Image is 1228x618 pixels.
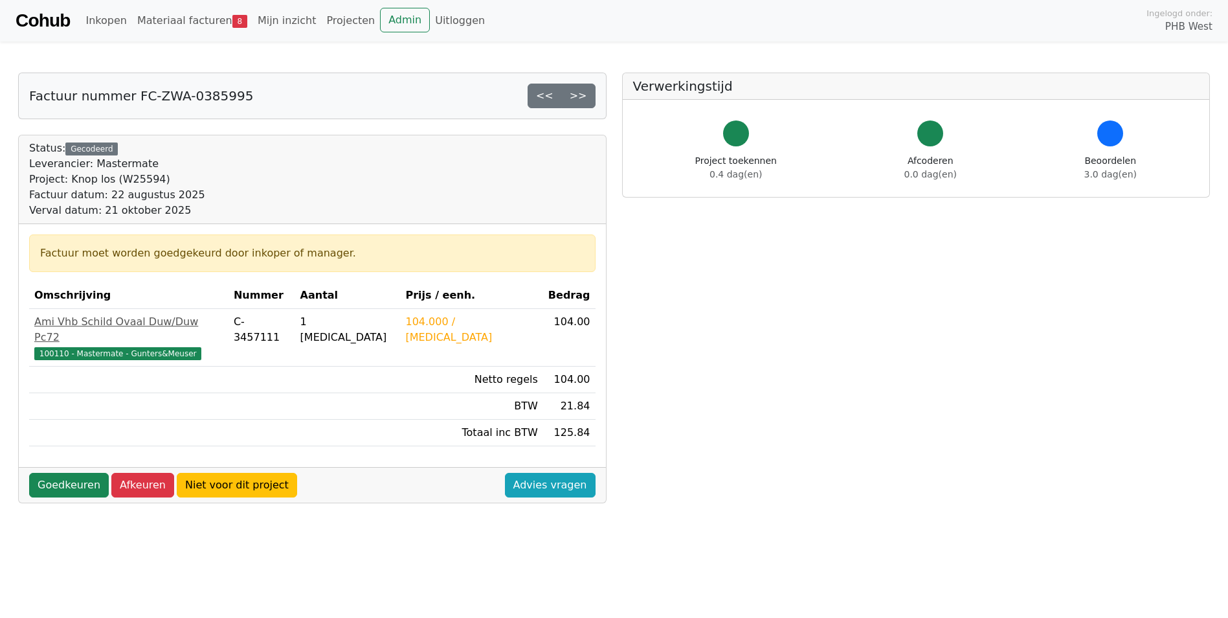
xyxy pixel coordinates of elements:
[1084,154,1137,181] div: Beoordelen
[229,309,295,367] td: C-3457111
[34,314,223,361] a: Ami Vhb Schild Ovaal Duw/Duw Pc72100110 - Mastermate - Gunters&Meuser
[65,143,118,155] div: Gecodeerd
[40,246,585,261] div: Factuur moet worden goedgekeurd door inkoper of manager.
[29,88,254,104] h5: Factuur nummer FC-ZWA-0385995
[400,367,542,393] td: Netto regels
[1084,169,1137,179] span: 3.0 dag(en)
[300,314,396,345] div: 1 [MEDICAL_DATA]
[561,84,596,108] a: >>
[295,282,401,309] th: Aantal
[543,282,596,309] th: Bedrag
[543,420,596,446] td: 125.84
[1146,7,1212,19] span: Ingelogd onder:
[232,15,247,28] span: 8
[29,172,205,187] div: Project: Knop los (W25594)
[29,141,205,218] div: Status:
[29,187,205,203] div: Factuur datum: 22 augustus 2025
[430,8,490,34] a: Uitloggen
[709,169,762,179] span: 0.4 dag(en)
[543,309,596,367] td: 104.00
[400,282,542,309] th: Prijs / eenh.
[16,5,70,36] a: Cohub
[1165,19,1212,34] span: PHB West
[400,420,542,446] td: Totaal inc BTW
[543,393,596,420] td: 21.84
[633,78,1200,94] h5: Verwerkingstijd
[111,473,174,498] a: Afkeuren
[252,8,322,34] a: Mijn inzicht
[34,347,201,360] span: 100110 - Mastermate - Gunters&Meuser
[528,84,562,108] a: <<
[380,8,430,32] a: Admin
[80,8,131,34] a: Inkopen
[321,8,380,34] a: Projecten
[505,473,596,498] a: Advies vragen
[177,473,297,498] a: Niet voor dit project
[34,314,223,345] div: Ami Vhb Schild Ovaal Duw/Duw Pc72
[904,154,957,181] div: Afcoderen
[29,282,229,309] th: Omschrijving
[229,282,295,309] th: Nummer
[405,314,537,345] div: 104.000 / [MEDICAL_DATA]
[29,473,109,498] a: Goedkeuren
[29,156,205,172] div: Leverancier: Mastermate
[132,8,252,34] a: Materiaal facturen8
[400,393,542,420] td: BTW
[543,367,596,393] td: 104.00
[29,203,205,218] div: Verval datum: 21 oktober 2025
[904,169,957,179] span: 0.0 dag(en)
[695,154,777,181] div: Project toekennen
